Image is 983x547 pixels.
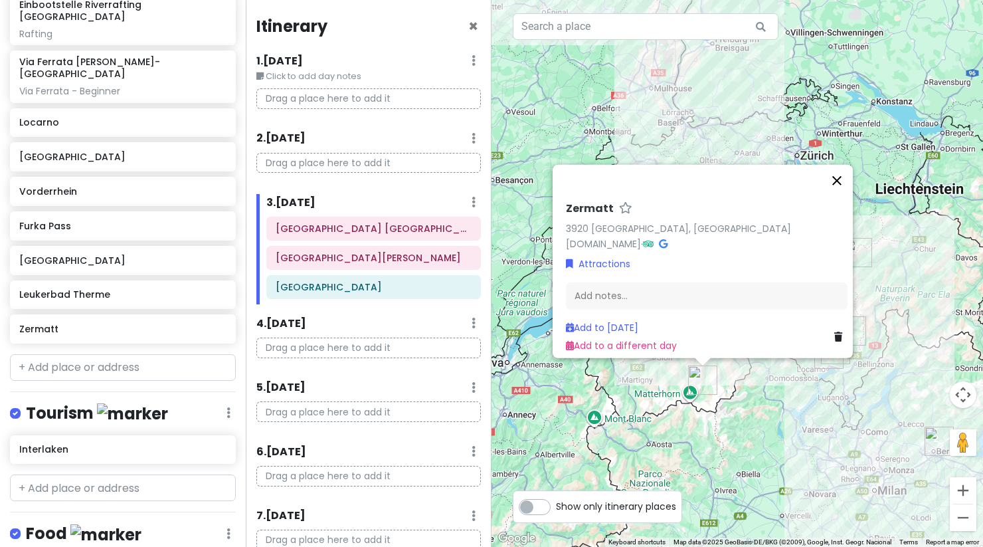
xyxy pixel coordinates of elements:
[608,538,666,547] button: Keyboard shortcuts
[495,530,539,547] img: Google
[97,403,168,424] img: marker
[843,238,872,267] div: Vorderrhein
[256,445,306,459] h6: 6 . [DATE]
[566,321,638,334] a: Add to [DATE]
[19,116,226,128] h6: Locarno
[256,317,306,331] h6: 4 . [DATE]
[19,255,226,267] h6: [GEOGRAPHIC_DATA]
[19,443,226,455] h6: Interlaken
[821,164,853,196] button: Close
[276,223,472,235] h6: Brussels South Charleroi Airport
[256,88,481,109] p: Drag a place here to add it
[256,16,327,37] h4: Itinerary
[566,237,641,250] a: [DOMAIN_NAME]
[566,221,791,235] a: 3920 [GEOGRAPHIC_DATA], [GEOGRAPHIC_DATA]
[19,151,226,163] h6: [GEOGRAPHIC_DATA]
[950,477,976,504] button: Zoom in
[256,338,481,358] p: Drag a place here to add it
[19,56,226,80] h6: Via Ferrata [PERSON_NAME]-[GEOGRAPHIC_DATA]
[688,366,717,395] div: Zermatt
[495,530,539,547] a: Open this area in Google Maps (opens a new window)
[814,340,844,369] div: Locarno
[256,509,306,523] h6: 7 . [DATE]
[556,499,676,514] span: Show only itinerary places
[70,524,141,545] img: marker
[256,153,481,173] p: Drag a place here to add it
[566,338,677,352] a: Add to a different day
[468,15,478,37] span: Close itinerary
[256,132,306,146] h6: 2 . [DATE]
[256,381,306,395] h6: 5 . [DATE]
[256,55,303,68] h6: 1 . [DATE]
[19,323,226,335] h6: Zermatt
[566,257,630,271] a: Attractions
[26,523,141,545] h4: Food
[566,201,848,251] div: ·
[256,70,481,83] small: Click to add day notes
[10,475,236,501] input: + Add place or address
[566,201,614,215] h6: Zermatt
[899,538,918,546] a: Terms (opens in new tab)
[256,401,481,422] p: Drag a place here to add it
[256,466,481,487] p: Drag a place here to add it
[276,281,472,293] h6: Lake Garda
[659,239,668,248] i: Google Maps
[619,201,632,215] a: Star place
[19,28,226,40] div: Rafting
[19,288,226,300] h6: Leukerbad Therme
[950,504,976,531] button: Zoom out
[513,13,778,40] input: Search a place
[834,329,848,344] a: Delete place
[19,185,226,197] h6: Vorderrhein
[266,196,315,210] h6: 3 . [DATE]
[19,220,226,232] h6: Furka Pass
[925,427,954,456] div: Il Caravaggio International Airport
[643,239,654,248] i: Tripadvisor
[276,252,472,264] h6: Il Caravaggio International Airport
[566,282,848,310] div: Add notes...
[26,403,168,425] h4: Tourism
[468,19,478,35] button: Close
[19,85,226,97] div: Via Ferrata - Beginner
[10,354,236,381] input: + Add place or address
[926,538,979,546] a: Report a map error
[950,382,976,408] button: Map camera controls
[673,538,891,546] span: Map data ©2025 GeoBasis-DE/BKG (©2009), Google, Inst. Geogr. Nacional
[950,429,976,456] button: Drag Pegman onto the map to open Street View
